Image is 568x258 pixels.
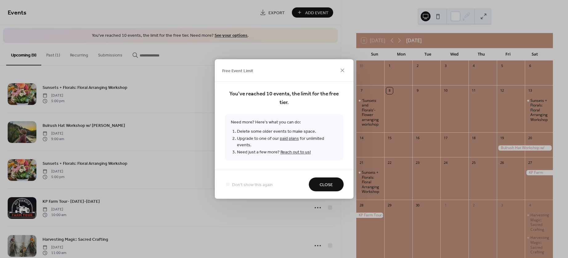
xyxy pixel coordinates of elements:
[237,135,337,149] li: Upgrade to one of our for unlimited events.
[222,68,253,74] span: Free Event Limit
[280,135,299,143] a: paid plans
[225,114,344,160] span: Need more? Here's what you can do:
[225,90,344,107] span: You've reached 10 events, the limit for the free tier.
[309,177,344,191] button: Close
[320,182,333,188] span: Close
[280,148,311,156] a: Reach out to us!
[237,128,337,135] li: Delete some older events to make space.
[237,149,337,156] li: Need just a few more?
[232,182,273,188] span: Don't show this again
